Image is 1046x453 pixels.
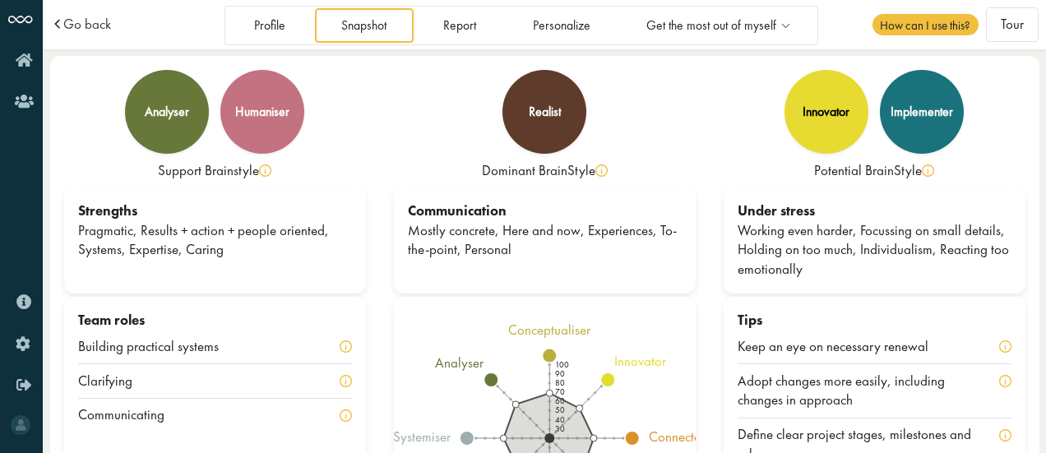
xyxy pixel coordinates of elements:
div: implementer [891,105,953,118]
div: Tips [738,311,1011,331]
img: info-yellow.svg [922,164,934,177]
div: humaniser [235,105,289,118]
div: Dominant BrainStyle [394,161,696,181]
div: realist [529,105,561,118]
div: Adopt changes more easily, including changes in approach [738,372,999,411]
tspan: systemiser [393,428,451,446]
span: Tour [1001,15,1024,33]
img: info-yellow.svg [999,340,1011,353]
span: Get the most out of myself [646,19,776,33]
div: Keep an eye on necessary renewal [738,337,950,357]
text: 80 [555,377,565,388]
div: innovator [803,105,849,118]
div: Under stress [738,201,1011,221]
a: Personalize [506,8,617,42]
div: Communication [408,201,682,221]
div: Building practical systems [78,337,240,357]
div: Potential BrainStyle [724,161,1025,181]
img: info-yellow.svg [340,375,352,387]
text: 70 [555,386,565,397]
tspan: innovator [614,352,667,370]
tspan: conceptualiser [508,321,591,339]
div: Communicating [78,405,186,425]
a: Report [416,8,502,42]
div: Support Brainstyle [64,161,366,181]
button: Tour [986,7,1039,42]
img: info-yellow.svg [340,340,352,353]
img: info-yellow.svg [340,409,352,422]
div: Strengths [78,201,352,221]
img: info-yellow.svg [999,429,1011,441]
span: How can I use this? [872,14,979,35]
a: Go back [63,17,111,31]
img: info-yellow.svg [999,375,1011,387]
div: Mostly concrete, Here and now, Experiences, To-the-point, Personal [408,221,682,261]
text: 100 [555,358,569,369]
img: info-yellow.svg [595,164,608,177]
text: 90 [555,367,565,378]
div: Team roles [78,311,352,331]
img: info-yellow.svg [259,164,271,177]
div: Clarifying [78,372,154,391]
text: 60 [555,395,565,406]
div: Pragmatic, Results + action + people oriented, Systems, Expertise, Caring [78,221,352,261]
a: Get the most out of myself [620,8,816,42]
tspan: analyser [435,354,484,372]
a: Profile [227,8,312,42]
div: Working even harder, Focussing on small details, Holding on too much, Individualism, Reacting too... [738,221,1011,280]
a: Snapshot [315,8,414,42]
tspan: connector [649,428,706,446]
div: analyser [145,105,189,118]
